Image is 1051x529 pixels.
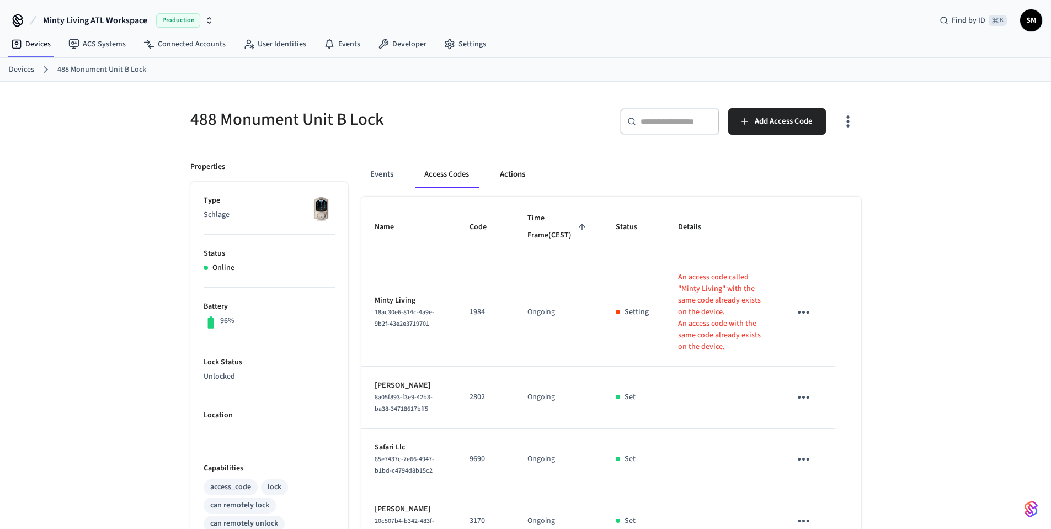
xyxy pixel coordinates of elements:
[470,219,501,236] span: Code
[678,318,764,353] p: An access code with the same code already exists on the device.
[268,482,281,493] div: lock
[204,209,335,221] p: Schlage
[625,515,636,527] p: Set
[375,504,443,515] p: [PERSON_NAME]
[210,482,251,493] div: access_code
[514,429,603,490] td: Ongoing
[375,295,443,306] p: Minty Living
[1025,500,1038,518] img: SeamLogoGradient.69752ec5.svg
[1020,9,1042,31] button: SM
[204,371,335,383] p: Unlocked
[361,161,861,188] div: ant example
[375,308,434,329] span: 18ac30e6-814c-4a9e-9b2f-43e2e3719701
[678,219,716,236] span: Details
[60,34,135,54] a: ACS Systems
[375,442,443,453] p: Safari Llc
[369,34,435,54] a: Developer
[190,108,519,131] h5: 488 Monument Unit B Lock
[204,195,335,207] p: Type
[527,210,590,245] span: Time Frame(CEST)
[678,272,764,318] p: An access code called "Minty Living" with the same code already exists on the device.
[212,262,234,274] p: Online
[204,424,335,436] p: —
[375,380,443,392] p: [PERSON_NAME]
[435,34,495,54] a: Settings
[625,306,649,318] p: Setting
[728,108,826,135] button: Add Access Code
[43,14,147,27] span: Minty Living ATL Workspace
[491,161,534,188] button: Actions
[625,453,636,465] p: Set
[415,161,478,188] button: Access Codes
[361,161,402,188] button: Events
[625,392,636,403] p: Set
[952,15,985,26] span: Find by ID
[514,367,603,429] td: Ongoing
[307,195,335,223] img: Schlage Sense Smart Deadbolt with Camelot Trim, Front
[514,258,603,367] td: Ongoing
[470,453,501,465] p: 9690
[204,463,335,474] p: Capabilities
[210,500,269,511] div: can remotely lock
[156,13,200,28] span: Production
[204,357,335,368] p: Lock Status
[2,34,60,54] a: Devices
[135,34,234,54] a: Connected Accounts
[470,515,501,527] p: 3170
[470,392,501,403] p: 2802
[375,219,408,236] span: Name
[57,64,146,76] a: 488 Monument Unit B Lock
[9,64,34,76] a: Devices
[989,15,1007,26] span: ⌘ K
[315,34,369,54] a: Events
[616,219,652,236] span: Status
[204,301,335,313] p: Battery
[190,161,225,173] p: Properties
[220,315,234,327] p: 96%
[755,114,813,129] span: Add Access Code
[234,34,315,54] a: User Identities
[470,306,501,318] p: 1984
[204,248,335,260] p: Status
[1021,10,1041,30] span: SM
[375,454,434,475] span: 85e7437c-7e66-4947-b1bd-c4794d8b15c2
[375,393,433,414] span: 8a05f893-f3e9-42b3-ba38-34718617bff5
[204,410,335,421] p: Location
[931,10,1016,30] div: Find by ID⌘ K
